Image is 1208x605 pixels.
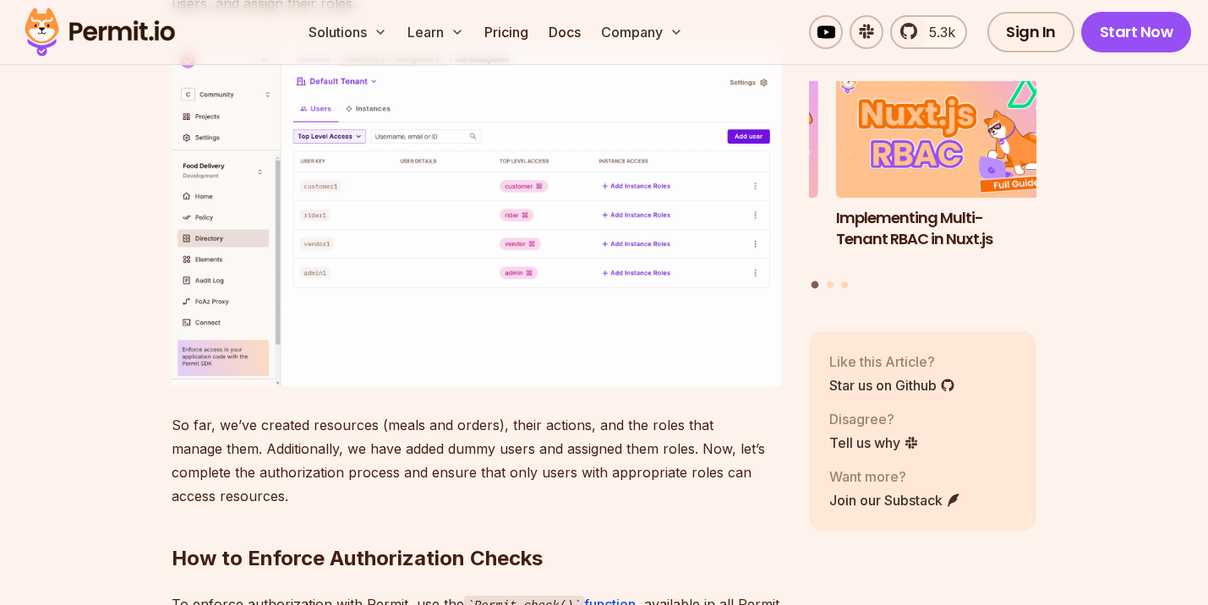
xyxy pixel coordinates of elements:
h3: Policy-Based Access Control (PBAC) Isn’t as Great as You Think [590,208,818,270]
a: 5.3k [890,15,967,49]
img: image.png [172,42,782,385]
p: Like this Article? [829,352,955,372]
button: Company [594,15,690,49]
li: 1 of 3 [836,70,1064,271]
span: 5.3k [919,22,955,42]
img: Policy-Based Access Control (PBAC) Isn’t as Great as You Think [590,70,818,199]
a: Join our Substack [829,490,961,510]
a: Docs [542,15,588,49]
img: Implementing Multi-Tenant RBAC in Nuxt.js [836,70,1064,199]
img: Permit logo [17,3,183,61]
a: Star us on Github [829,375,955,395]
button: Go to slide 3 [841,281,848,288]
a: Implementing Multi-Tenant RBAC in Nuxt.jsImplementing Multi-Tenant RBAC in Nuxt.js [836,70,1064,271]
p: Disagree? [829,409,919,429]
button: Go to slide 2 [827,281,834,288]
li: 3 of 3 [590,70,818,271]
p: Want more? [829,466,961,487]
button: Learn [401,15,471,49]
a: Sign In [987,12,1074,52]
h3: Implementing Multi-Tenant RBAC in Nuxt.js [836,208,1064,250]
button: Go to slide 1 [812,281,819,289]
div: Posts [809,70,1037,292]
p: So far, we’ve created resources (meals and orders), their actions, and the roles that manage them... [172,413,782,508]
a: Start Now [1081,12,1192,52]
a: Tell us why [829,433,919,453]
button: Solutions [302,15,394,49]
h2: How to Enforce Authorization Checks [172,477,782,572]
a: Pricing [478,15,535,49]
